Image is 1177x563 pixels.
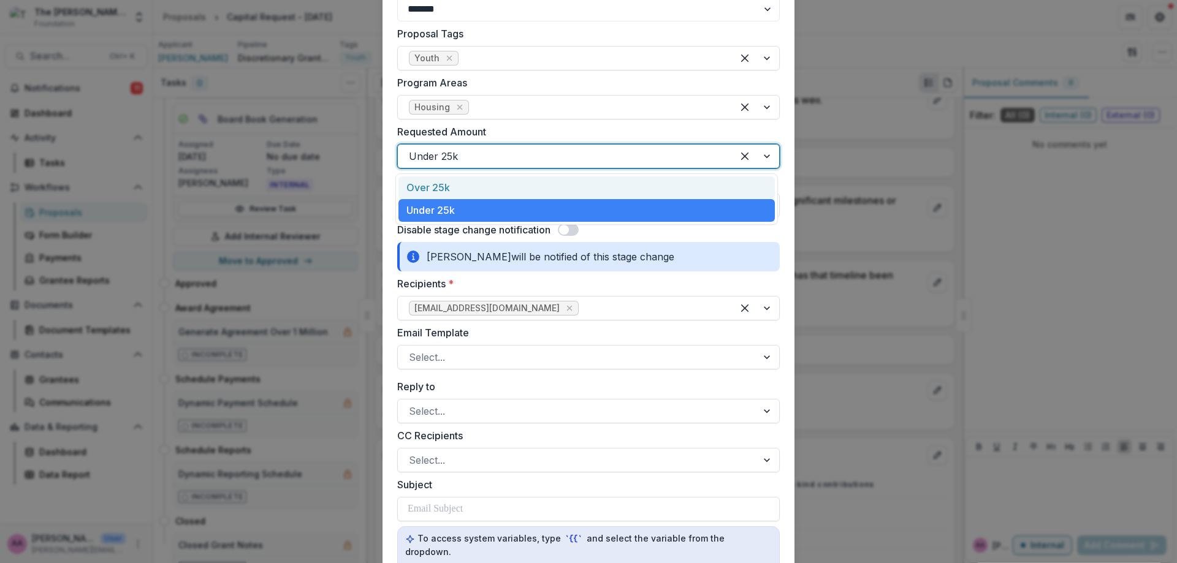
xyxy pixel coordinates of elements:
[414,102,450,113] span: Housing
[563,302,576,314] div: Remove annieaxe0@gmail.com
[397,325,772,340] label: Email Template
[735,97,755,117] div: Clear selected options
[397,222,550,237] label: Disable stage change notification
[397,75,772,90] label: Program Areas
[414,303,560,314] span: [EMAIL_ADDRESS][DOMAIN_NAME]
[414,53,440,64] span: Youth
[443,52,455,64] div: Remove Youth
[735,146,755,166] div: Clear selected options
[397,276,772,291] label: Recipients
[735,298,755,318] div: Clear selected options
[454,101,466,113] div: Remove Housing
[397,242,780,271] div: [PERSON_NAME] will be notified of this stage change
[397,124,772,139] label: Requested Amount
[735,48,755,68] div: Clear selected options
[397,477,772,492] label: Subject
[397,428,772,443] label: CC Recipients
[405,532,772,558] p: To access system variables, type and select the variable from the dropdown.
[563,532,584,545] code: `{{`
[397,26,772,41] label: Proposal Tags
[397,379,772,394] label: Reply to
[398,199,775,222] div: Under 25k
[398,176,775,199] div: Over 25k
